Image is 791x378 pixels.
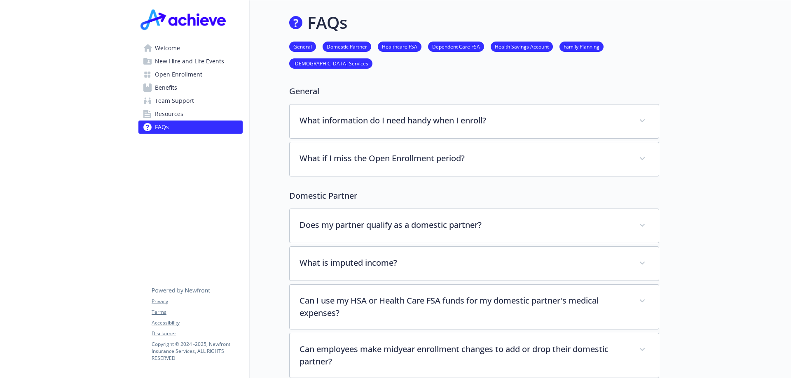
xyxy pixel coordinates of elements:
[323,42,371,50] a: Domestic Partner
[378,42,421,50] a: Healthcare FSA
[152,319,242,327] a: Accessibility
[428,42,484,50] a: Dependent Care FSA
[152,308,242,316] a: Terms
[307,10,347,35] h1: FAQs
[290,333,659,378] div: Can employees make midyear enrollment changes to add or drop their domestic partner?
[300,114,629,127] p: What information do I need handy when I enroll?
[138,107,243,121] a: Resources
[152,341,242,362] p: Copyright © 2024 - 2025 , Newfront Insurance Services, ALL RIGHTS RESERVED
[155,55,224,68] span: New Hire and Life Events
[290,104,659,138] div: What information do I need handy when I enroll?
[289,59,372,67] a: [DEMOGRAPHIC_DATA] Services
[155,94,194,107] span: Team Support
[290,285,659,329] div: Can I use my HSA or Health Care FSA funds for my domestic partner's medical expenses?
[155,42,180,55] span: Welcome
[152,330,242,337] a: Disclaimer
[290,247,659,281] div: What is imputed income?
[290,209,659,243] div: Does my partner qualify as a domestic partner?
[289,42,316,50] a: General
[138,121,243,134] a: FAQs
[138,94,243,107] a: Team Support
[138,42,243,55] a: Welcome
[289,190,659,202] p: Domestic Partner
[155,107,183,121] span: Resources
[138,55,243,68] a: New Hire and Life Events
[155,81,177,94] span: Benefits
[300,152,629,165] p: What if I miss the Open Enrollment period?
[300,343,629,368] p: Can employees make midyear enrollment changes to add or drop their domestic partner?
[155,121,169,134] span: FAQs
[290,142,659,176] div: What if I miss the Open Enrollment period?
[138,81,243,94] a: Benefits
[152,298,242,305] a: Privacy
[559,42,604,50] a: Family Planning
[300,257,629,269] p: What is imputed income?
[300,295,629,319] p: Can I use my HSA or Health Care FSA funds for my domestic partner's medical expenses?
[155,68,202,81] span: Open Enrollment
[300,219,629,231] p: Does my partner qualify as a domestic partner?
[289,85,659,97] p: General
[138,68,243,81] a: Open Enrollment
[491,42,553,50] a: Health Savings Account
